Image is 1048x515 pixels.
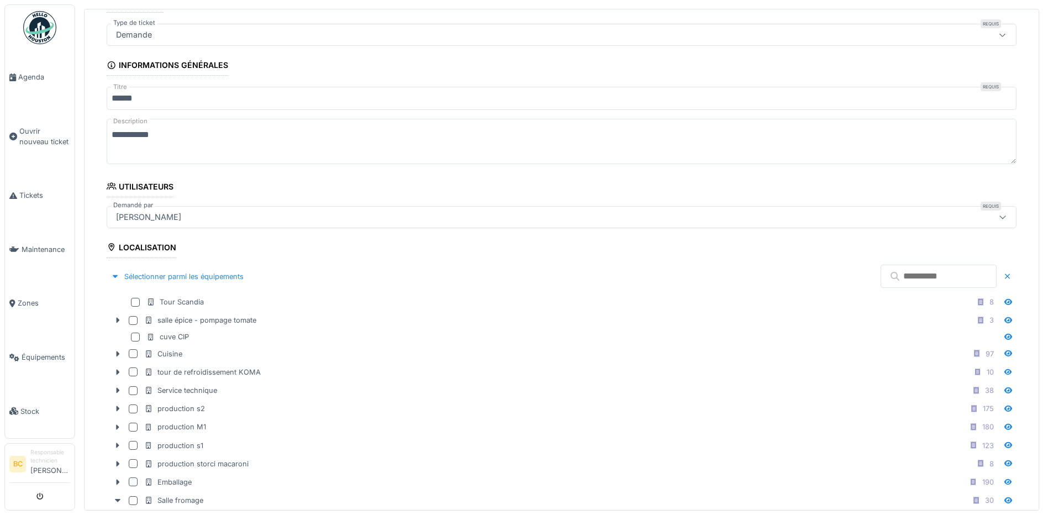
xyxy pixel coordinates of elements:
[144,477,192,487] div: Emballage
[144,385,217,396] div: Service technique
[981,82,1001,91] div: Requis
[986,349,994,359] div: 97
[111,114,150,128] label: Description
[144,403,205,414] div: production s2
[982,477,994,487] div: 190
[9,456,26,472] li: BC
[111,201,155,210] label: Demandé par
[18,72,70,82] span: Agenda
[144,495,203,506] div: Salle fromage
[111,18,157,28] label: Type de ticket
[981,202,1001,211] div: Requis
[107,178,173,197] div: Utilisateurs
[144,422,206,432] div: production M1
[5,330,75,385] a: Équipements
[144,349,182,359] div: Cuisine
[989,459,994,469] div: 8
[22,352,70,362] span: Équipements
[107,269,248,284] div: Sélectionner parmi les équipements
[30,448,70,465] div: Responsable technicien
[982,440,994,451] div: 123
[144,440,203,451] div: production s1
[989,315,994,325] div: 3
[5,50,75,104] a: Agenda
[5,223,75,277] a: Maintenance
[987,367,994,377] div: 10
[5,276,75,330] a: Zones
[30,448,70,480] li: [PERSON_NAME]
[985,385,994,396] div: 38
[22,244,70,255] span: Maintenance
[20,406,70,417] span: Stock
[5,169,75,223] a: Tickets
[107,57,228,76] div: Informations générales
[144,367,261,377] div: tour de refroidissement KOMA
[19,126,70,147] span: Ouvrir nouveau ticket
[18,298,70,308] span: Zones
[981,19,1001,28] div: Requis
[144,315,256,325] div: salle épice - pompage tomate
[989,297,994,307] div: 8
[5,104,75,169] a: Ouvrir nouveau ticket
[144,459,249,469] div: production storci macaroni
[112,211,186,223] div: [PERSON_NAME]
[983,403,994,414] div: 175
[111,82,129,92] label: Titre
[9,448,70,483] a: BC Responsable technicien[PERSON_NAME]
[19,190,70,201] span: Tickets
[112,29,156,41] div: Demande
[5,384,75,438] a: Stock
[23,11,56,44] img: Badge_color-CXgf-gQk.svg
[107,239,176,258] div: Localisation
[985,495,994,506] div: 30
[982,422,994,432] div: 180
[146,297,204,307] div: Tour Scandia
[146,332,189,342] div: cuve CIP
